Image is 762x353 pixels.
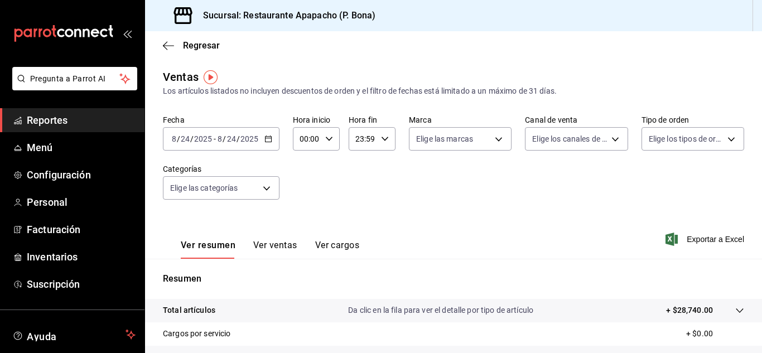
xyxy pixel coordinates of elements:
[649,133,724,144] span: Elige los tipos de orden
[416,133,473,144] span: Elige las marcas
[666,304,713,316] p: + $28,740.00
[30,73,120,85] span: Pregunta a Parrot AI
[163,69,199,85] div: Ventas
[668,233,744,246] button: Exportar a Excel
[163,328,231,340] p: Cargos por servicio
[163,165,279,173] label: Categorías
[226,134,237,143] input: --
[170,182,238,194] span: Elige las categorías
[177,134,180,143] span: /
[27,249,136,264] span: Inventarios
[163,40,220,51] button: Regresar
[190,134,194,143] span: /
[180,134,190,143] input: --
[163,85,744,97] div: Los artículos listados no incluyen descuentos de orden y el filtro de fechas está limitado a un m...
[686,328,744,340] p: + $0.00
[27,140,136,155] span: Menú
[214,134,216,143] span: -
[348,304,533,316] p: Da clic en la fila para ver el detalle por tipo de artículo
[240,134,259,143] input: ----
[27,222,136,237] span: Facturación
[194,9,375,22] h3: Sucursal: Restaurante Apapacho (P. Bona)
[642,116,744,124] label: Tipo de orden
[194,134,213,143] input: ----
[532,133,607,144] span: Elige los canales de venta
[237,134,240,143] span: /
[183,40,220,51] span: Regresar
[349,116,396,124] label: Hora fin
[223,134,226,143] span: /
[171,134,177,143] input: --
[12,67,137,90] button: Pregunta a Parrot AI
[409,116,512,124] label: Marca
[163,304,215,316] p: Total artículos
[163,272,744,286] p: Resumen
[27,167,136,182] span: Configuración
[315,240,360,259] button: Ver cargos
[8,81,137,93] a: Pregunta a Parrot AI
[181,240,359,259] div: navigation tabs
[525,116,628,124] label: Canal de venta
[123,29,132,38] button: open_drawer_menu
[253,240,297,259] button: Ver ventas
[217,134,223,143] input: --
[27,328,121,341] span: Ayuda
[163,116,279,124] label: Fecha
[27,277,136,292] span: Suscripción
[181,240,235,259] button: Ver resumen
[27,113,136,128] span: Reportes
[27,195,136,210] span: Personal
[204,70,218,84] img: Tooltip marker
[293,116,340,124] label: Hora inicio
